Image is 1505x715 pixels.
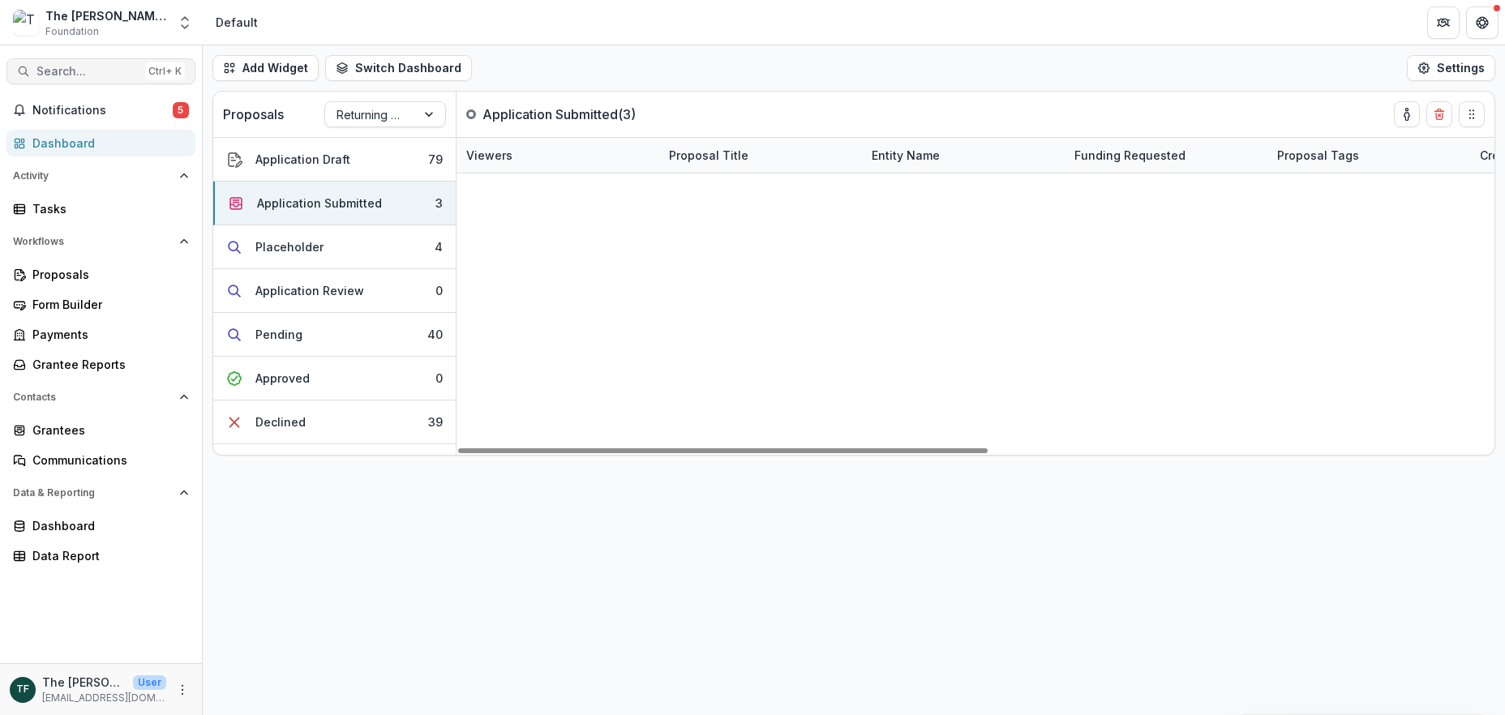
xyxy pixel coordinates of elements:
button: Add Widget [212,55,319,81]
div: Funding Requested [1065,147,1195,164]
button: Settings [1407,55,1495,81]
button: Drag [1459,101,1485,127]
div: 39 [428,413,443,430]
div: The Bolick Foundation [16,684,29,695]
button: Notifications5 [6,97,195,123]
a: Communications [6,447,195,473]
div: Entity Name [862,138,1065,173]
a: Dashboard [6,512,195,539]
div: Proposals [32,266,182,283]
div: The [PERSON_NAME] Foundation [45,7,167,24]
div: 40 [427,326,443,343]
div: Proposal Title [659,138,862,173]
div: 3 [435,195,443,212]
div: Default [216,14,258,31]
div: Declined [255,413,306,430]
div: Ctrl + K [145,62,185,80]
p: Application Submitted ( 3 ) [482,105,636,124]
div: Proposal Tags [1267,147,1369,164]
span: Search... [36,65,139,79]
div: Payments [32,326,182,343]
a: Payments [6,321,195,348]
div: Tasks [32,200,182,217]
button: Open entity switcher [174,6,196,39]
button: Delete card [1426,101,1452,127]
div: Communications [32,452,182,469]
button: Application Draft79 [213,138,456,182]
div: Application Review [255,282,364,299]
div: 4 [435,238,443,255]
nav: breadcrumb [209,11,264,34]
p: User [133,675,166,690]
div: Proposal Tags [1267,138,1470,173]
div: Viewers [457,138,659,173]
a: Data Report [6,542,195,569]
div: Application Draft [255,151,350,168]
div: Pending [255,326,302,343]
p: Proposals [223,105,284,124]
div: Funding Requested [1065,138,1267,173]
button: Open Contacts [6,384,195,410]
button: Placeholder4 [213,225,456,269]
span: Notifications [32,104,173,118]
button: toggle-assigned-to-me [1394,101,1420,127]
div: Grantee Reports [32,356,182,373]
a: Tasks [6,195,195,222]
div: Viewers [457,147,522,164]
button: Get Help [1466,6,1499,39]
img: The Bolick Foundation [13,10,39,36]
div: 0 [435,282,443,299]
button: Approved0 [213,357,456,400]
div: 79 [428,151,443,168]
div: Entity Name [862,147,950,164]
button: Open Workflows [6,229,195,255]
button: Open Data & Reporting [6,480,195,506]
a: Form Builder [6,291,195,318]
div: Grantees [32,422,182,439]
button: Search... [6,58,195,84]
span: Activity [13,170,173,182]
div: Application Submitted [257,195,382,212]
div: 0 [435,370,443,387]
div: Data Report [32,547,182,564]
div: Proposal Title [659,147,758,164]
button: More [173,680,192,700]
button: Partners [1427,6,1460,39]
div: Approved [255,370,310,387]
div: Dashboard [32,517,182,534]
button: Pending40 [213,313,456,357]
p: [EMAIL_ADDRESS][DOMAIN_NAME] [42,691,166,705]
a: Dashboard [6,130,195,156]
span: Contacts [13,392,173,403]
button: Application Submitted3 [213,182,456,225]
div: Placeholder [255,238,324,255]
span: 5 [173,102,189,118]
span: Foundation [45,24,99,39]
a: Grantees [6,417,195,443]
button: Open Activity [6,163,195,189]
div: Form Builder [32,296,182,313]
button: Declined39 [213,400,456,444]
p: The [PERSON_NAME] Foundation [42,674,126,691]
button: Application Review0 [213,269,456,313]
a: Grantee Reports [6,351,195,378]
a: Proposals [6,261,195,288]
span: Data & Reporting [13,487,173,499]
span: Workflows [13,236,173,247]
button: Switch Dashboard [325,55,472,81]
div: Dashboard [32,135,182,152]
